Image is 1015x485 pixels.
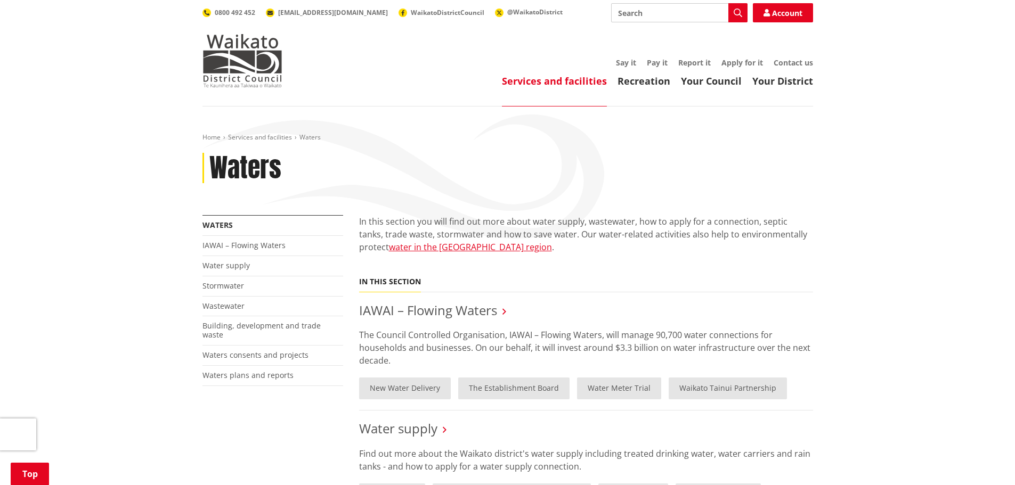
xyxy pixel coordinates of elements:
[411,8,484,17] span: WaikatoDistrictCouncil
[359,447,813,473] p: Find out more about the Waikato district's water supply including treated drinking water, water c...
[458,377,570,399] a: The Establishment Board
[752,75,813,87] a: Your District
[507,7,563,17] span: @WaikatoDistrict
[399,8,484,17] a: WaikatoDistrictCouncil
[681,75,742,87] a: Your Council
[678,57,711,68] a: Report it
[359,377,451,399] a: New Water Delivery
[215,8,255,17] span: 0800 492 452
[721,57,763,68] a: Apply for it
[359,277,421,286] h5: In this section
[618,75,670,87] a: Recreation
[495,7,563,17] a: @WaikatoDistrict
[202,281,244,291] a: Stormwater
[202,133,813,142] nav: breadcrumb
[359,420,437,437] a: Water supply
[611,3,748,22] input: Search input
[202,301,245,311] a: Wastewater
[359,328,813,367] p: The Council Controlled Organisation, IAWAI – Flowing Waters, will manage 90,700 water connections...
[202,350,308,360] a: Waters consents and projects
[299,133,321,142] span: Waters
[202,8,255,17] a: 0800 492 452
[278,8,388,17] span: [EMAIL_ADDRESS][DOMAIN_NAME]
[647,57,668,68] a: Pay it
[616,57,636,68] a: Say it
[209,153,281,184] h1: Waters
[11,463,49,485] a: Top
[389,241,552,253] a: water in the [GEOGRAPHIC_DATA] region
[266,8,388,17] a: [EMAIL_ADDRESS][DOMAIN_NAME]
[359,215,813,266] p: In this section you will find out more about water supply, wastewater, how to apply for a connect...
[202,260,250,270] a: Water supply
[359,301,497,319] a: IAWAI – Flowing Waters
[202,370,294,380] a: Waters plans and reports
[502,75,607,87] a: Services and facilities
[577,377,661,399] a: Water Meter Trial
[202,34,282,87] img: Waikato District Council - Te Kaunihera aa Takiwaa o Waikato
[202,240,286,250] a: IAWAI – Flowing Waters
[753,3,813,22] a: Account
[202,133,221,142] a: Home
[669,377,787,399] a: Waikato Tainui Partnership
[228,133,292,142] a: Services and facilities
[202,320,321,340] a: Building, development and trade waste
[202,220,233,230] a: Waters
[774,57,813,68] a: Contact us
